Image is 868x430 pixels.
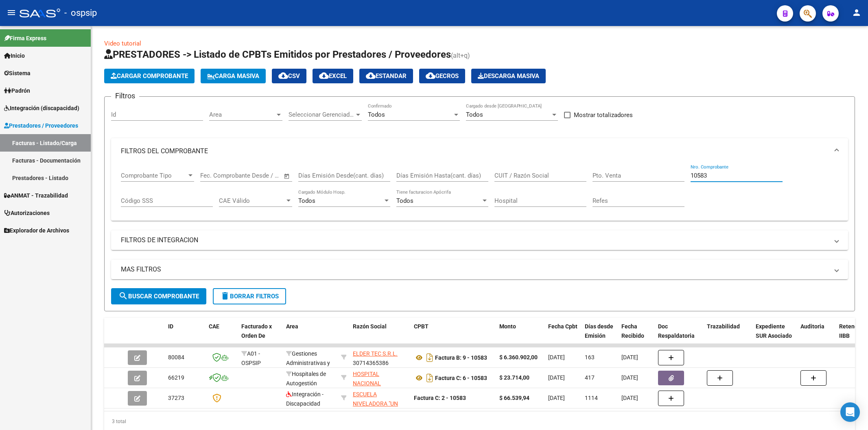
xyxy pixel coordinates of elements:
span: Integración (discapacidad) [4,104,79,113]
datatable-header-cell: Razón Social [350,318,411,354]
button: Carga Masiva [201,69,266,83]
button: Borrar Filtros [213,288,286,304]
button: Buscar Comprobante [111,288,206,304]
span: ANMAT - Trazabilidad [4,191,68,200]
span: HOSPITAL NACIONAL PROFESOR [PERSON_NAME] [353,371,396,405]
span: Area [286,323,298,330]
div: 30664554379 [353,390,407,407]
span: [DATE] [548,374,565,381]
i: Descargar documento [424,371,435,384]
span: - ospsip [64,4,97,22]
span: Fecha Recibido [621,323,644,339]
span: 80084 [168,354,184,361]
span: Todos [368,111,385,118]
span: Borrar Filtros [220,293,279,300]
strong: Factura C: 2 - 10583 [414,395,466,401]
span: (alt+q) [451,52,470,59]
span: Seleccionar Gerenciador [289,111,354,118]
mat-icon: cloud_download [426,71,435,80]
span: Cargar Comprobante [111,72,188,80]
strong: Factura C: 6 - 10583 [435,375,487,381]
datatable-header-cell: Facturado x Orden De [238,318,283,354]
span: PRESTADORES -> Listado de CPBTs Emitidos por Prestadores / Proveedores [104,49,451,60]
input: Fecha inicio [200,172,233,179]
div: Open Intercom Messenger [840,402,860,422]
span: [DATE] [548,395,565,401]
span: Carga Masiva [207,72,259,80]
datatable-header-cell: ID [165,318,206,354]
mat-panel-title: FILTROS DEL COMPROBANTE [121,147,829,156]
datatable-header-cell: Auditoria [797,318,836,354]
mat-icon: search [118,291,128,301]
div: 30714365386 [353,349,407,366]
datatable-header-cell: Fecha Cpbt [545,318,582,354]
span: Descarga Masiva [478,72,539,80]
div: 30635976809 [353,369,407,387]
span: Monto [499,323,516,330]
span: Fecha Cpbt [548,323,577,330]
button: Descarga Masiva [471,69,546,83]
span: Gestiones Administrativas y Otros [286,350,330,376]
button: CSV [272,69,306,83]
span: CAE Válido [219,197,285,204]
span: Firma Express [4,34,46,43]
span: Doc Respaldatoria [658,323,695,339]
mat-panel-title: MAS FILTROS [121,265,829,274]
strong: $ 6.360.902,00 [499,354,538,361]
span: Inicio [4,51,25,60]
datatable-header-cell: Trazabilidad [704,318,752,354]
button: Open calendar [282,172,292,181]
span: [DATE] [621,395,638,401]
span: [DATE] [621,374,638,381]
span: 1114 [585,395,598,401]
span: Area [209,111,275,118]
datatable-header-cell: Fecha Recibido [618,318,655,354]
datatable-header-cell: Monto [496,318,545,354]
mat-expansion-panel-header: MAS FILTROS [111,260,848,279]
input: Fecha fin [241,172,280,179]
strong: Factura B: 9 - 10583 [435,354,487,361]
span: Todos [396,197,413,204]
button: Cargar Comprobante [104,69,195,83]
datatable-header-cell: CPBT [411,318,496,354]
button: EXCEL [313,69,353,83]
mat-icon: person [852,8,861,17]
div: FILTROS DEL COMPROBANTE [111,164,848,221]
span: ID [168,323,173,330]
span: ELDER TEC S.R.L. [353,350,398,357]
mat-icon: cloud_download [278,71,288,80]
button: Gecros [419,69,465,83]
span: 37273 [168,395,184,401]
span: ESCUELA NIVELADORA "UN LUGAR PARA VIVIR" [353,391,404,416]
span: Estandar [366,72,407,80]
i: Descargar documento [424,351,435,364]
span: Gecros [426,72,459,80]
span: Prestadores / Proveedores [4,121,78,130]
mat-icon: cloud_download [319,71,329,80]
span: Razón Social [353,323,387,330]
span: Retencion IIBB [839,323,866,339]
span: EXCEL [319,72,347,80]
span: CSV [278,72,300,80]
a: Video tutorial [104,40,141,47]
datatable-header-cell: CAE [206,318,238,354]
span: Todos [298,197,315,204]
strong: $ 66.539,94 [499,395,529,401]
span: Trazabilidad [707,323,740,330]
datatable-header-cell: Días desde Emisión [582,318,618,354]
span: A01 - OSPSIP [241,350,261,366]
span: Auditoria [800,323,824,330]
mat-expansion-panel-header: FILTROS DE INTEGRACION [111,230,848,250]
span: Todos [466,111,483,118]
mat-expansion-panel-header: FILTROS DEL COMPROBANTE [111,138,848,164]
span: CPBT [414,323,429,330]
span: 163 [585,354,595,361]
mat-icon: delete [220,291,230,301]
span: Buscar Comprobante [118,293,199,300]
span: Expediente SUR Asociado [756,323,792,339]
span: Sistema [4,69,31,78]
datatable-header-cell: Doc Respaldatoria [655,318,704,354]
span: CAE [209,323,219,330]
span: Padrón [4,86,30,95]
span: Mostrar totalizadores [574,110,633,120]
